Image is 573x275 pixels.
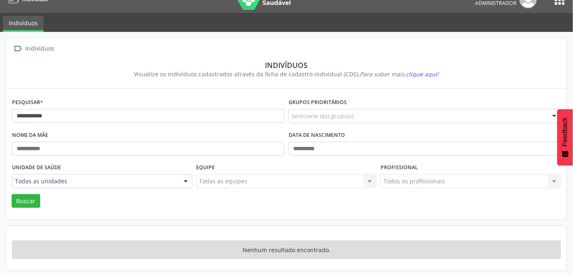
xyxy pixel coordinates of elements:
[12,194,40,208] button: Buscar
[561,117,569,146] span: Feedback
[406,70,439,78] span: clique aqui!
[12,241,561,259] div: Nenhum resultado encontrado.
[15,177,175,185] span: Todas as unidades
[197,161,215,174] label: Equipe
[24,43,56,55] div: Indivíduos
[12,43,56,55] a:  Indivíduos
[289,96,347,109] label: Grupos prioritários
[12,129,48,142] label: Nome da mãe
[3,16,44,32] a: Indivíduos
[289,129,345,142] label: Data de nascimento
[381,161,418,174] label: Profissional
[12,161,61,174] label: Unidade de saúde
[557,109,573,165] button: Feedback - Mostrar pesquisa
[360,70,439,78] i: Para saber mais,
[12,43,24,55] i: 
[12,96,43,109] label: Pesquisar
[18,70,555,78] div: Visualize os indivíduos cadastrados através da ficha de cadastro individual (CDS).
[291,112,354,120] span: Selecione o(s) grupo(s)
[18,61,555,70] div: Indivíduos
